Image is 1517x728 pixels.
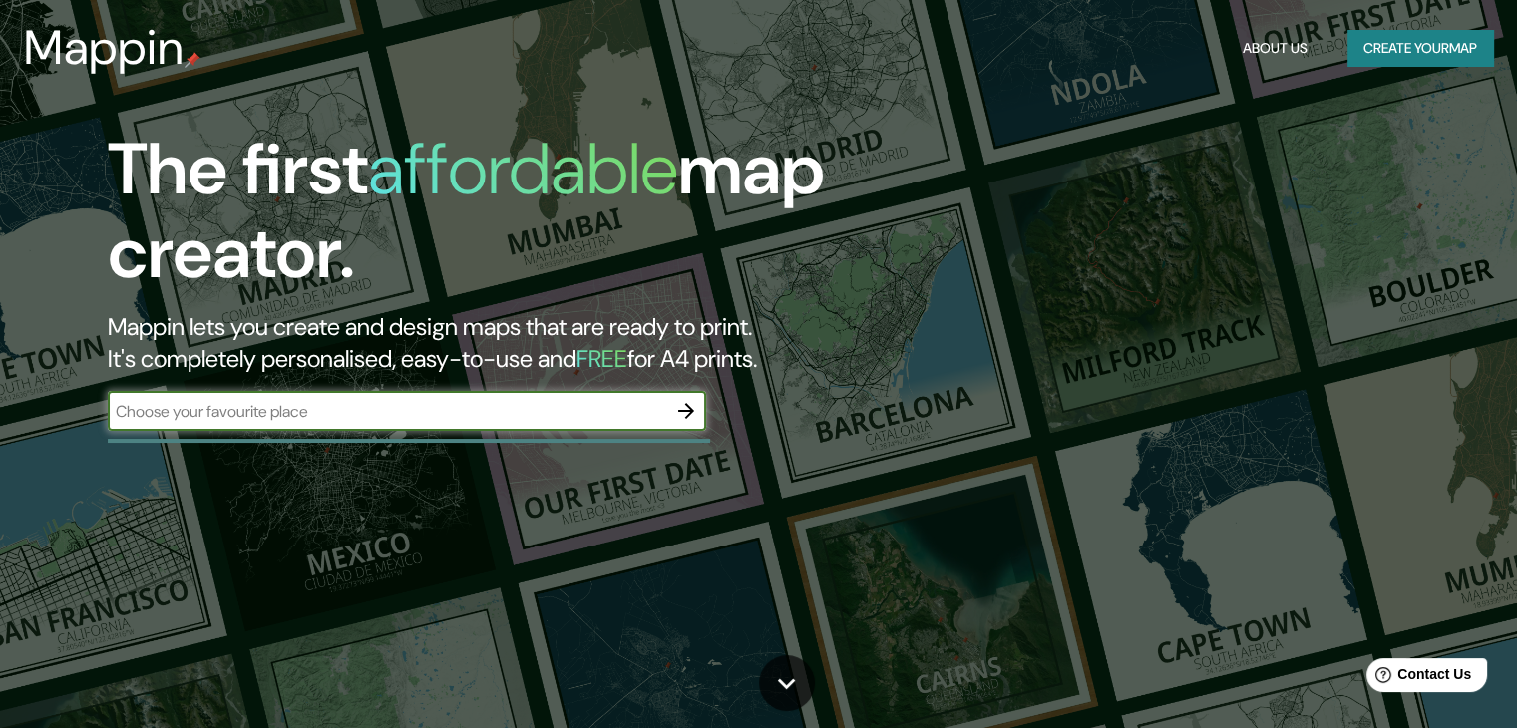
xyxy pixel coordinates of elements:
[1347,30,1493,67] button: Create yourmap
[368,123,678,215] h1: affordable
[108,128,867,311] h1: The first map creator.
[1235,30,1316,67] button: About Us
[108,311,867,375] h2: Mappin lets you create and design maps that are ready to print. It's completely personalised, eas...
[108,400,666,423] input: Choose your favourite place
[185,52,200,68] img: mappin-pin
[576,343,627,374] h5: FREE
[1339,650,1495,706] iframe: Help widget launcher
[24,20,185,76] h3: Mappin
